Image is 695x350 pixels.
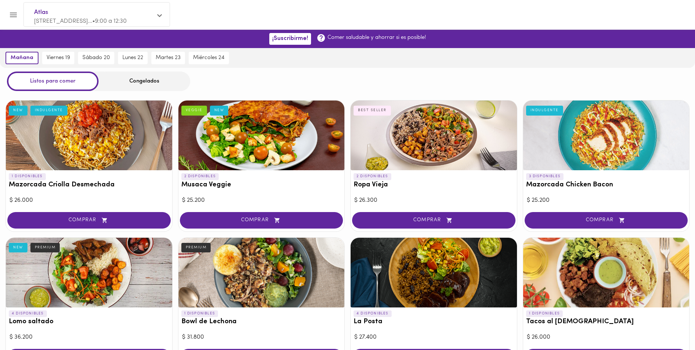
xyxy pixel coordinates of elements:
div: VEGGIE [181,106,207,115]
div: $ 31.800 [182,333,341,342]
button: miércoles 24 [189,52,229,64]
p: 1 DISPONIBLES [9,173,46,180]
iframe: Messagebird Livechat Widget [653,307,688,343]
div: Tacos al Pastor [523,238,690,307]
div: NEW [210,106,229,115]
p: 3 DISPONIBLES [526,173,564,180]
div: Mazorcada Criolla Desmechada [6,101,172,170]
span: COMPRAR [534,217,679,223]
div: $ 26.000 [10,196,169,205]
p: 2 DISPONIBLES [181,173,219,180]
span: miércoles 24 [193,55,225,61]
div: Listos para comer [7,72,99,91]
div: $ 27.400 [354,333,513,342]
p: Comer saludable y ahorrar si es posible! [328,34,426,41]
button: ¡Suscribirme! [269,33,311,44]
h3: Lomo saltado [9,318,169,326]
button: martes 23 [151,52,185,64]
button: Menu [4,6,22,24]
span: sábado 20 [82,55,110,61]
div: Congelados [99,72,190,91]
div: Bowl de Lechona [178,238,345,307]
h3: Mazorcada Chicken Bacon [526,181,687,189]
div: La Posta [351,238,517,307]
div: $ 25.200 [527,196,686,205]
h3: Musaca Veggie [181,181,342,189]
span: COMPRAR [16,217,162,223]
div: NEW [9,106,27,115]
p: 1 DISPONIBLES [181,310,218,317]
span: [STREET_ADDRESS]... • 9:00 a 12:30 [34,18,127,24]
button: COMPRAR [180,212,343,229]
div: Musaca Veggie [178,101,345,170]
div: INDULGENTE [526,106,563,115]
div: Lomo saltado [6,238,172,307]
div: Ropa Vieja [351,101,517,170]
button: mañana [5,52,38,64]
div: PREMIUM [30,243,60,252]
div: INDULGENTE [30,106,67,115]
div: $ 26.300 [354,196,513,205]
p: 4 DISPONIBLES [9,310,47,317]
span: Atlas [34,8,152,17]
h3: Ropa Vieja [354,181,514,189]
div: PREMIUM [181,243,211,252]
span: martes 23 [156,55,181,61]
span: mañana [11,55,33,61]
button: COMPRAR [352,212,515,229]
h3: Bowl de Lechona [181,318,342,326]
span: lunes 22 [122,55,143,61]
div: NEW [9,243,27,252]
span: COMPRAR [361,217,506,223]
button: lunes 22 [118,52,148,64]
div: Mazorcada Chicken Bacon [523,101,690,170]
p: 4 DISPONIBLES [354,310,392,317]
h3: Mazorcada Criolla Desmechada [9,181,169,189]
button: viernes 19 [42,52,74,64]
button: sábado 20 [78,52,114,64]
span: viernes 19 [47,55,70,61]
p: 1 DISPONIBLES [526,310,563,317]
span: ¡Suscribirme! [272,35,308,42]
div: BEST SELLER [354,106,391,115]
span: COMPRAR [189,217,334,223]
p: 2 DISPONIBLES [354,173,391,180]
div: $ 26.000 [527,333,686,342]
button: COMPRAR [7,212,171,229]
div: $ 36.200 [10,333,169,342]
div: $ 25.200 [182,196,341,205]
h3: La Posta [354,318,514,326]
button: COMPRAR [525,212,688,229]
h3: Tacos al [DEMOGRAPHIC_DATA] [526,318,687,326]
